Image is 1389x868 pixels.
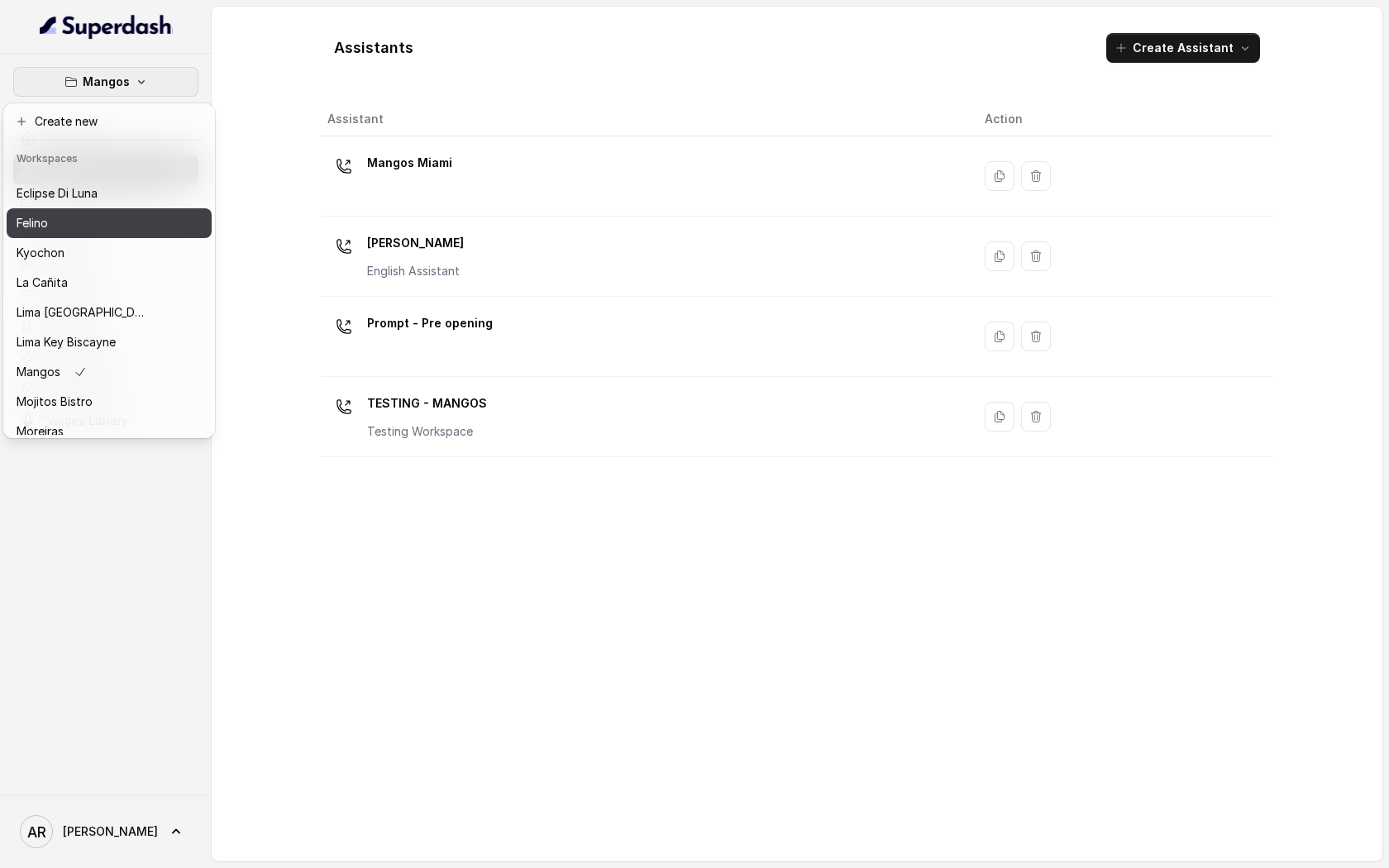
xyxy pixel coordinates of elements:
p: Lima Key Biscayne [17,332,116,352]
p: Mojitos Bistro [17,392,93,412]
p: Felino [17,213,48,233]
p: Moreiras [17,422,64,441]
p: Eclipse Di Luna [17,184,98,203]
button: Create new [7,107,212,136]
p: Mangos [17,362,60,382]
p: Mangos [83,72,130,92]
p: Kyochon [17,243,64,263]
p: La Cañita [17,273,68,293]
div: Mangos [3,103,215,438]
p: Lima [GEOGRAPHIC_DATA] [17,303,149,322]
button: Mangos [13,67,198,97]
header: Workspaces [7,144,212,170]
